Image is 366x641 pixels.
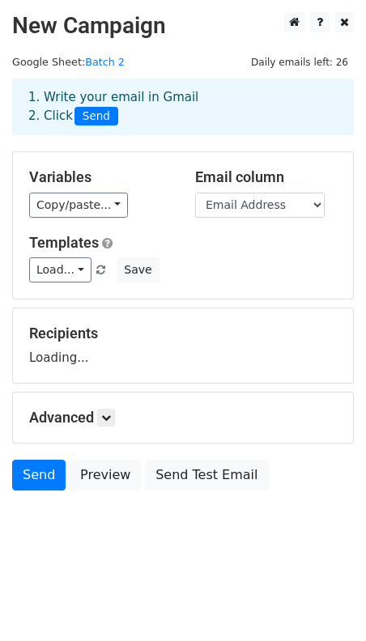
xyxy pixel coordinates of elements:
[16,88,350,125] div: 1. Write your email in Gmail 2. Click
[12,460,66,490] a: Send
[145,460,268,490] a: Send Test Email
[117,257,159,282] button: Save
[29,257,91,282] a: Load...
[195,168,337,186] h5: Email column
[29,409,337,427] h5: Advanced
[245,53,354,71] span: Daily emails left: 26
[29,325,337,367] div: Loading...
[12,12,354,40] h2: New Campaign
[245,56,354,68] a: Daily emails left: 26
[29,234,99,251] a: Templates
[85,56,125,68] a: Batch 2
[74,107,118,126] span: Send
[29,193,128,218] a: Copy/paste...
[29,325,337,342] h5: Recipients
[12,56,125,68] small: Google Sheet:
[29,168,171,186] h5: Variables
[70,460,141,490] a: Preview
